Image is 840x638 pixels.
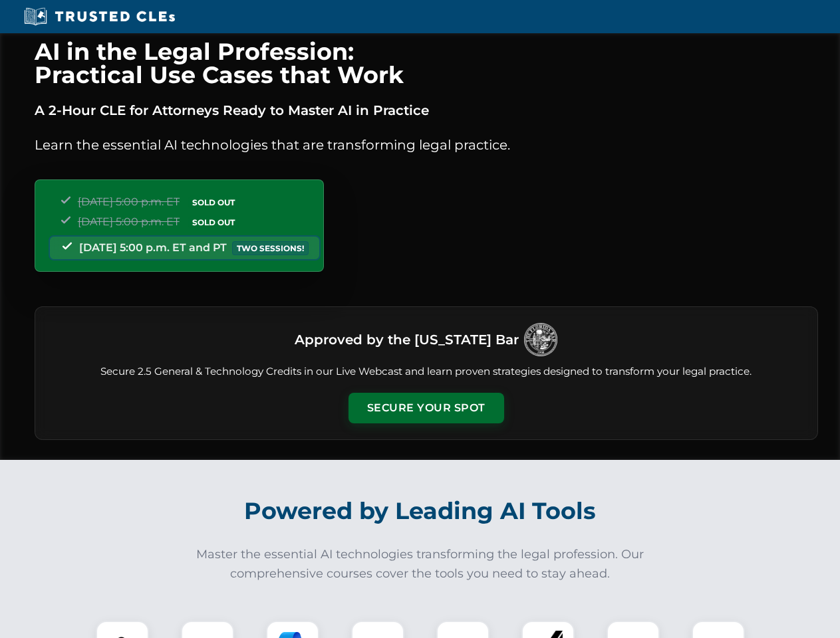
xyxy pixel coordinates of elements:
span: SOLD OUT [188,215,239,229]
img: Logo [524,323,557,356]
p: Learn the essential AI technologies that are transforming legal practice. [35,134,818,156]
span: SOLD OUT [188,195,239,209]
span: [DATE] 5:00 p.m. ET [78,195,180,208]
p: Master the essential AI technologies transforming the legal profession. Our comprehensive courses... [188,545,653,584]
p: A 2-Hour CLE for Attorneys Ready to Master AI in Practice [35,100,818,121]
p: Secure 2.5 General & Technology Credits in our Live Webcast and learn proven strategies designed ... [51,364,801,379]
img: Trusted CLEs [20,7,179,27]
h3: Approved by the [US_STATE] Bar [295,328,519,352]
h2: Powered by Leading AI Tools [52,488,789,534]
span: [DATE] 5:00 p.m. ET [78,215,180,228]
h1: AI in the Legal Profession: Practical Use Cases that Work [35,40,818,86]
button: Secure Your Spot [349,393,504,423]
